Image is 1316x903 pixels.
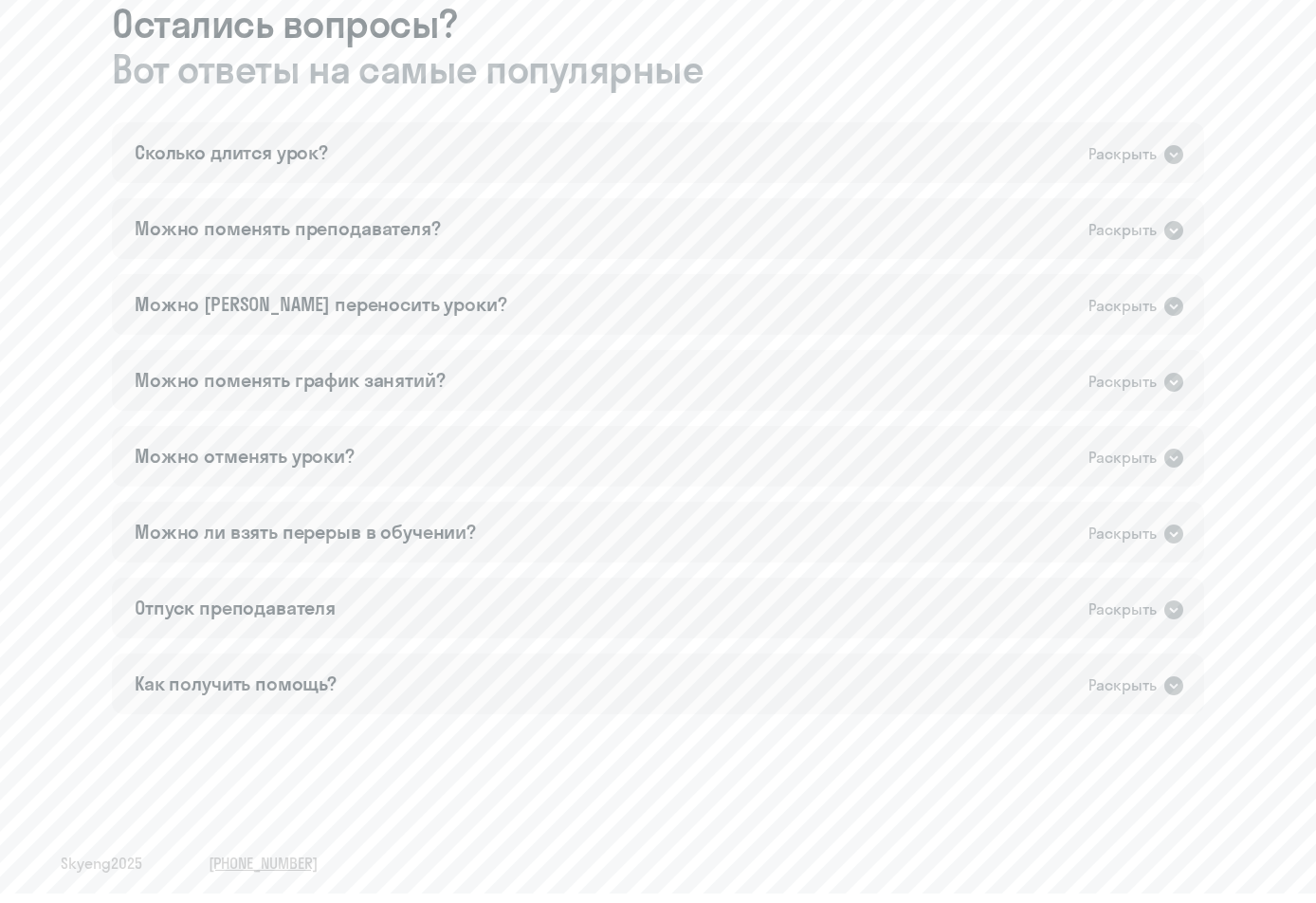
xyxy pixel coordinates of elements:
div: Раскрыть [1088,370,1157,394]
span: Skyeng 2025 [61,853,142,874]
span: Вот ответы на самые популярные [112,46,1204,92]
div: Раскрыть [1088,294,1157,318]
h3: Остались вопросы? [112,1,1204,92]
div: Раскрыть [1088,522,1157,545]
div: Раскрыть [1088,218,1157,242]
div: Отпуск преподавателя [135,595,336,621]
a: [PHONE_NUMBER] [209,853,318,874]
div: Можно поменять график занятий? [135,367,446,394]
div: Раскрыть [1088,673,1157,697]
div: Можно отменять уроки? [135,443,355,470]
div: Сколько длится урок? [135,139,328,166]
div: Раскрыть [1088,598,1157,621]
div: Можно [PERSON_NAME] переносить уроки? [135,291,506,318]
div: Можно поменять преподавателя? [135,215,441,242]
div: Раскрыть [1088,142,1157,166]
div: Как получить помощь? [135,671,337,697]
div: Раскрыть [1088,446,1157,470]
div: Можно ли взять перерыв в обучении? [135,519,476,545]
